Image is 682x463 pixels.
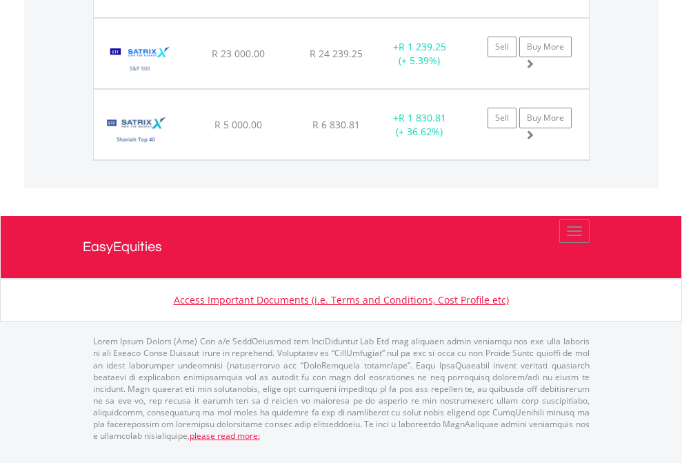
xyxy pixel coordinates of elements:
a: Buy More [519,37,572,57]
span: R 6 830.81 [312,118,360,131]
img: TFSA.STXSHA.png [101,107,170,156]
span: R 23 000.00 [212,47,265,60]
a: please read more: [190,430,260,442]
div: + (+ 36.62%) [377,111,463,139]
span: R 5 000.00 [214,118,262,131]
a: Sell [488,108,516,128]
a: Buy More [519,108,572,128]
div: + (+ 5.39%) [377,40,463,68]
span: R 1 239.25 [399,40,446,53]
a: EasyEquities [83,216,600,278]
img: TFSA.STX500.png [101,36,180,85]
p: Lorem Ipsum Dolors (Ame) Con a/e SeddOeiusmod tem InciDiduntut Lab Etd mag aliquaen admin veniamq... [93,335,590,442]
span: R 24 239.25 [310,47,363,60]
span: R 1 830.81 [399,111,446,124]
a: Access Important Documents (i.e. Terms and Conditions, Cost Profile etc) [174,293,509,306]
a: Sell [488,37,516,57]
